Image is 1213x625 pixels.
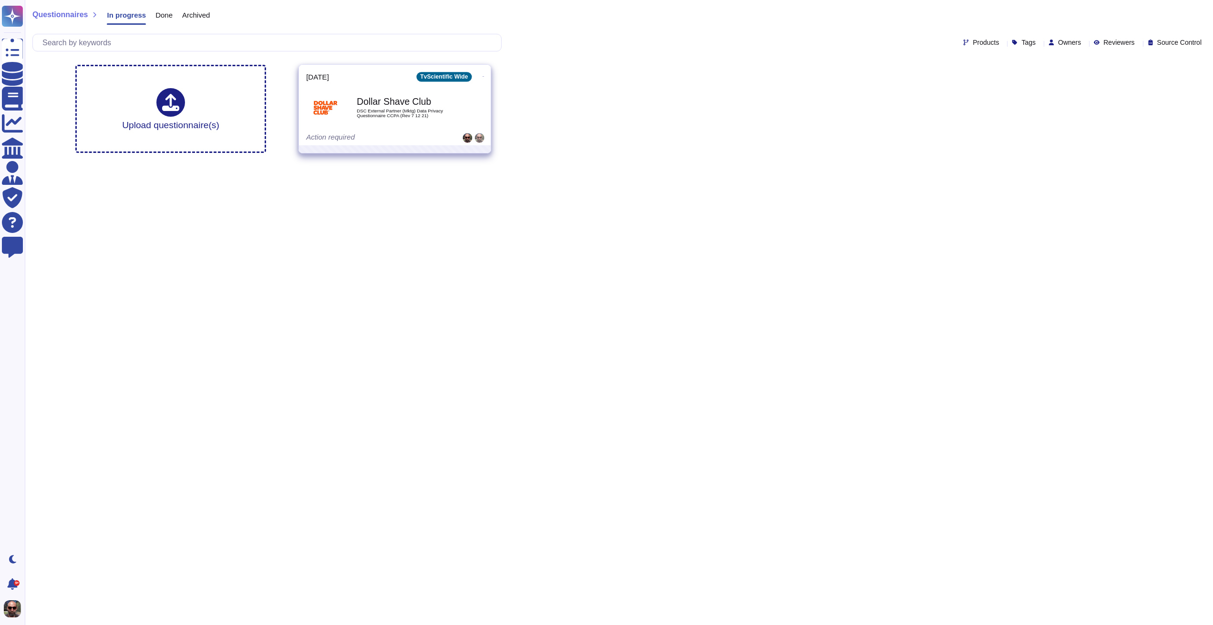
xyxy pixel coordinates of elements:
[463,133,472,143] img: user
[2,598,28,619] button: user
[306,133,424,143] div: Action required
[155,11,173,19] span: Done
[306,73,329,81] span: [DATE]
[122,88,219,130] div: Upload questionnaire(s)
[357,97,453,106] b: Dollar Shave Club
[475,133,484,143] img: user
[973,39,999,46] span: Products
[14,580,20,586] div: 9+
[1058,39,1081,46] span: Owners
[182,11,210,19] span: Archived
[32,11,88,19] span: Questionnaires
[357,109,453,118] span: DSC External Partner (Mktg) Data Privacy Questionnaire CCPA (Rev 7 12 21)
[1021,39,1036,46] span: Tags
[4,600,21,617] img: user
[313,95,338,120] img: Logo
[38,34,501,51] input: Search by keywords
[416,72,472,81] div: TvScientific Wide
[1103,39,1134,46] span: Reviewers
[1157,39,1202,46] span: Source Control
[107,11,146,19] span: In progress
